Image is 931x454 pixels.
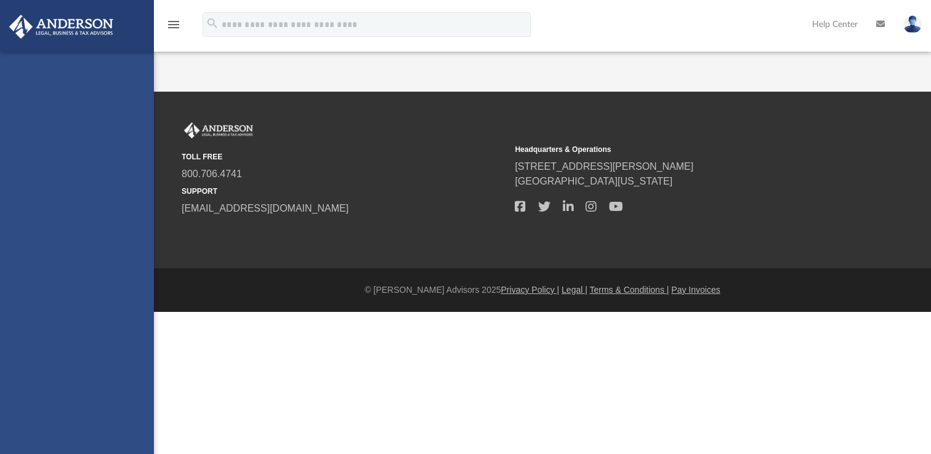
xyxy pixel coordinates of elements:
a: menu [166,23,181,32]
div: © [PERSON_NAME] Advisors 2025 [154,284,931,297]
a: Pay Invoices [671,285,720,295]
i: search [206,17,219,30]
a: [STREET_ADDRESS][PERSON_NAME] [515,161,693,172]
img: Anderson Advisors Platinum Portal [182,122,256,138]
small: SUPPORT [182,186,506,197]
img: Anderson Advisors Platinum Portal [6,15,117,39]
small: TOLL FREE [182,151,506,162]
a: Terms & Conditions | [590,285,669,295]
i: menu [166,17,181,32]
img: User Pic [903,15,922,33]
a: Privacy Policy | [501,285,560,295]
small: Headquarters & Operations [515,144,839,155]
a: [GEOGRAPHIC_DATA][US_STATE] [515,176,672,186]
a: Legal | [562,285,587,295]
a: [EMAIL_ADDRESS][DOMAIN_NAME] [182,203,349,213]
a: 800.706.4741 [182,169,242,179]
